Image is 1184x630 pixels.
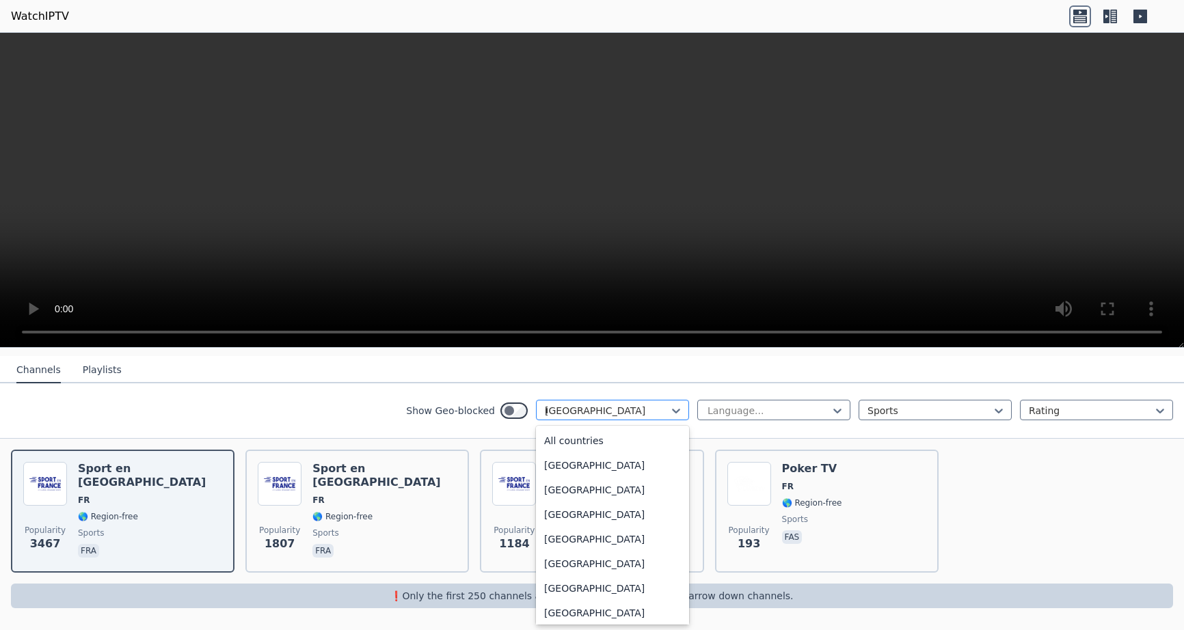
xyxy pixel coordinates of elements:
[78,462,222,489] h6: Sport en [GEOGRAPHIC_DATA]
[11,8,69,25] a: WatchIPTV
[782,497,842,508] span: 🌎 Region-free
[536,576,689,601] div: [GEOGRAPHIC_DATA]
[782,514,808,525] span: sports
[536,601,689,625] div: [GEOGRAPHIC_DATA]
[265,536,295,552] span: 1807
[312,511,373,522] span: 🌎 Region-free
[78,528,104,538] span: sports
[16,357,61,383] button: Channels
[406,404,495,417] label: Show Geo-blocked
[536,453,689,478] div: [GEOGRAPHIC_DATA]
[78,511,138,522] span: 🌎 Region-free
[536,478,689,502] div: [GEOGRAPHIC_DATA]
[258,462,301,506] img: Sport en France
[536,502,689,527] div: [GEOGRAPHIC_DATA]
[30,536,61,552] span: 3467
[782,481,794,492] span: FR
[782,462,842,476] h6: Poker TV
[492,462,536,506] img: Sport en France
[83,357,122,383] button: Playlists
[78,495,90,506] span: FR
[312,528,338,538] span: sports
[312,462,457,489] h6: Sport en [GEOGRAPHIC_DATA]
[536,527,689,551] div: [GEOGRAPHIC_DATA]
[729,525,770,536] span: Popularity
[259,525,300,536] span: Popularity
[727,462,771,506] img: Poker TV
[782,530,803,544] p: fas
[738,536,760,552] span: 193
[25,525,66,536] span: Popularity
[78,544,99,558] p: fra
[499,536,530,552] span: 1184
[16,589,1168,603] p: ❗️Only the first 250 channels are returned, use the filters to narrow down channels.
[312,544,334,558] p: fra
[536,428,689,453] div: All countries
[23,462,67,506] img: Sport en France
[312,495,324,506] span: FR
[536,551,689,576] div: [GEOGRAPHIC_DATA]
[494,525,535,536] span: Popularity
